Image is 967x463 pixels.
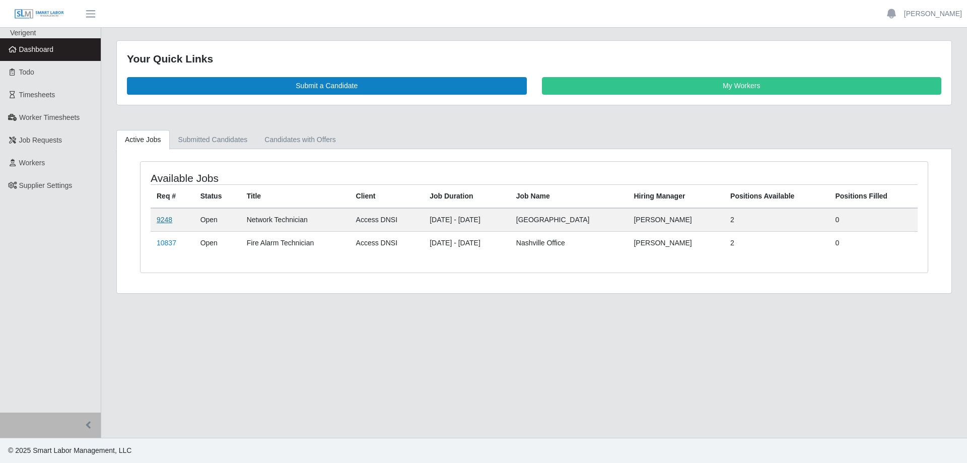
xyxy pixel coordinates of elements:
[241,208,350,232] td: Network Technician
[350,208,424,232] td: Access DNSI
[157,239,176,247] a: 10837
[542,77,942,95] a: My Workers
[829,184,918,208] th: Positions Filled
[116,130,170,150] a: Active Jobs
[19,68,34,76] span: Todo
[510,208,628,232] td: [GEOGRAPHIC_DATA]
[10,29,36,37] span: Verigent
[19,113,80,121] span: Worker Timesheets
[151,172,461,184] h4: Available Jobs
[19,136,62,144] span: Job Requests
[350,184,424,208] th: Client
[194,231,241,254] td: Open
[724,231,829,254] td: 2
[241,231,350,254] td: Fire Alarm Technician
[829,208,918,232] td: 0
[510,231,628,254] td: Nashville Office
[424,231,510,254] td: [DATE] - [DATE]
[628,231,724,254] td: [PERSON_NAME]
[19,91,55,99] span: Timesheets
[628,184,724,208] th: Hiring Manager
[628,208,724,232] td: [PERSON_NAME]
[241,184,350,208] th: Title
[724,184,829,208] th: Positions Available
[424,184,510,208] th: Job Duration
[904,9,962,19] a: [PERSON_NAME]
[194,184,241,208] th: Status
[19,181,73,189] span: Supplier Settings
[170,130,256,150] a: Submitted Candidates
[19,159,45,167] span: Workers
[424,208,510,232] td: [DATE] - [DATE]
[19,45,54,53] span: Dashboard
[14,9,64,20] img: SLM Logo
[510,184,628,208] th: Job Name
[350,231,424,254] td: Access DNSI
[157,216,172,224] a: 9248
[127,77,527,95] a: Submit a Candidate
[8,446,131,454] span: © 2025 Smart Labor Management, LLC
[127,51,941,67] div: Your Quick Links
[151,184,194,208] th: Req #
[829,231,918,254] td: 0
[724,208,829,232] td: 2
[194,208,241,232] td: Open
[256,130,344,150] a: Candidates with Offers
